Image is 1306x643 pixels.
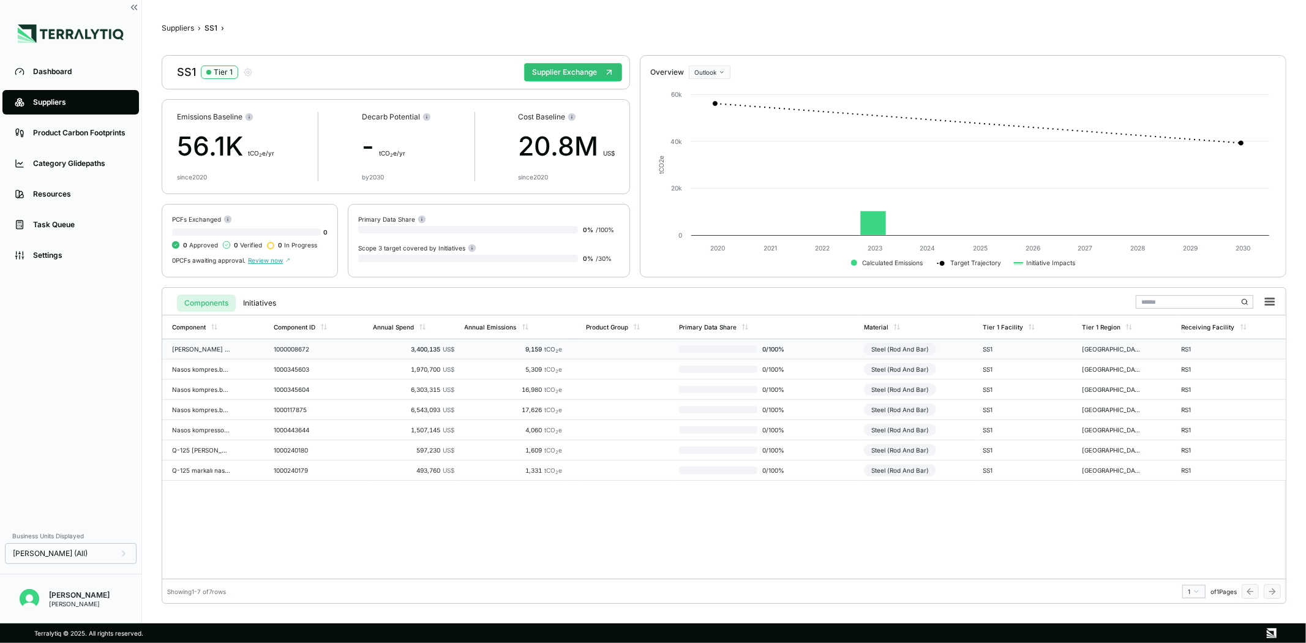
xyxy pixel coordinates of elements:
[544,467,562,474] span: tCO e
[757,467,797,474] span: 0 / 100 %
[248,149,274,157] span: t CO e/yr
[465,345,562,353] div: 9,159
[555,449,558,455] sub: 2
[172,257,246,264] span: 0 PCFs awaiting approval.
[221,23,224,33] span: ›
[1082,446,1141,454] div: [GEOGRAPHIC_DATA]
[973,244,988,252] text: 2025
[33,189,127,199] div: Resources
[172,323,206,331] div: Component
[183,241,187,249] span: 0
[1082,467,1141,474] div: [GEOGRAPHIC_DATA]
[1082,345,1141,353] div: [GEOGRAPHIC_DATA]
[172,345,231,353] div: [PERSON_NAME] NKB 114,3x6,88 P110
[950,259,1001,267] text: Target Trajectory
[983,366,1041,373] div: SS1
[172,366,231,373] div: Nasos kompres.borusu 60,32x4,83 J55
[1210,588,1237,595] span: of 1 Pages
[544,446,562,454] span: tCO e
[390,152,393,158] sub: 2
[544,366,562,373] span: tCO e
[248,257,290,264] span: Review now
[920,244,936,252] text: 2024
[658,156,666,174] text: tCO e
[358,214,426,224] div: Primary Data Share
[518,112,615,122] div: Cost Baseline
[177,65,253,80] div: SS1
[443,366,455,373] span: US$
[694,69,716,76] span: Outlook
[1082,406,1141,413] div: [GEOGRAPHIC_DATA]
[1182,323,1235,331] div: Receiving Facility
[49,600,110,607] div: [PERSON_NAME]
[1082,366,1141,373] div: [GEOGRAPHIC_DATA]
[1082,323,1120,331] div: Tier 1 Region
[757,386,797,393] span: 0 / 100 %
[323,228,328,236] span: 0
[764,244,777,252] text: 2021
[524,63,622,81] button: Supplier Exchange
[274,406,332,413] div: 1000117875
[544,406,562,413] span: tCO e
[172,467,231,474] div: Q-125 markalı nas.kompre.[PERSON_NAME].73,03x7,82
[544,426,562,434] span: tCO e
[1082,386,1141,393] div: [GEOGRAPHIC_DATA]
[864,464,936,476] div: Steel (Rod And Bar)
[1182,426,1240,434] div: RS1
[443,386,455,393] span: US$
[862,259,923,266] text: Calculated Emissions
[20,589,39,609] img: Mridul Gupta
[1182,446,1240,454] div: RS1
[274,345,332,353] div: 1000008672
[983,386,1041,393] div: SS1
[214,67,233,77] div: Tier 1
[1182,366,1240,373] div: RS1
[465,406,562,413] div: 17,626
[33,67,127,77] div: Dashboard
[555,369,558,374] sub: 2
[177,295,236,312] button: Components
[1078,244,1093,252] text: 2027
[983,467,1041,474] div: SS1
[518,127,615,166] div: 20.8M
[757,426,797,434] span: 0 / 100 %
[710,244,725,252] text: 2020
[596,255,612,262] span: / 30 %
[983,446,1041,454] div: SS1
[274,467,332,474] div: 1000240179
[362,127,431,166] div: -
[373,323,414,331] div: Annual Spend
[172,406,231,413] div: Nasos kompres.borusu 73,02x5,51mm P110
[18,24,124,43] img: Logo
[650,67,684,77] div: Overview
[5,528,137,543] div: Business Units Displayed
[274,386,332,393] div: 1000345604
[177,173,207,181] div: since 2020
[671,184,682,192] text: 20k
[757,406,797,413] span: 0 / 100 %
[678,231,682,239] text: 0
[205,23,217,33] div: SS1
[362,112,431,122] div: Decarb Potential
[259,152,262,158] sub: 2
[373,406,454,413] div: 6,543,093
[586,323,628,331] div: Product Group
[983,426,1041,434] div: SS1
[1182,406,1240,413] div: RS1
[1182,585,1206,598] button: 1
[757,446,797,454] span: 0 / 100 %
[236,295,283,312] button: Initiatives
[172,426,231,434] div: Nasos kompressor borusu 73,02x5,51 C110
[555,389,558,394] sub: 2
[49,590,110,600] div: [PERSON_NAME]
[162,23,194,33] button: Suppliers
[172,214,328,224] div: PCFs Exchanged
[172,446,231,454] div: Q-125 [PERSON_NAME].kompres.[PERSON_NAME] 114,3x9,65
[358,243,476,252] div: Scope 3 target covered by Initiatives
[983,323,1023,331] div: Tier 1 Facility
[518,173,548,181] div: since 2020
[278,241,317,249] span: In Progress
[555,348,558,354] sub: 2
[864,383,936,396] div: Steel (Rod And Bar)
[172,386,231,393] div: Nasos kompres.borusu 73,02x5,51 J55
